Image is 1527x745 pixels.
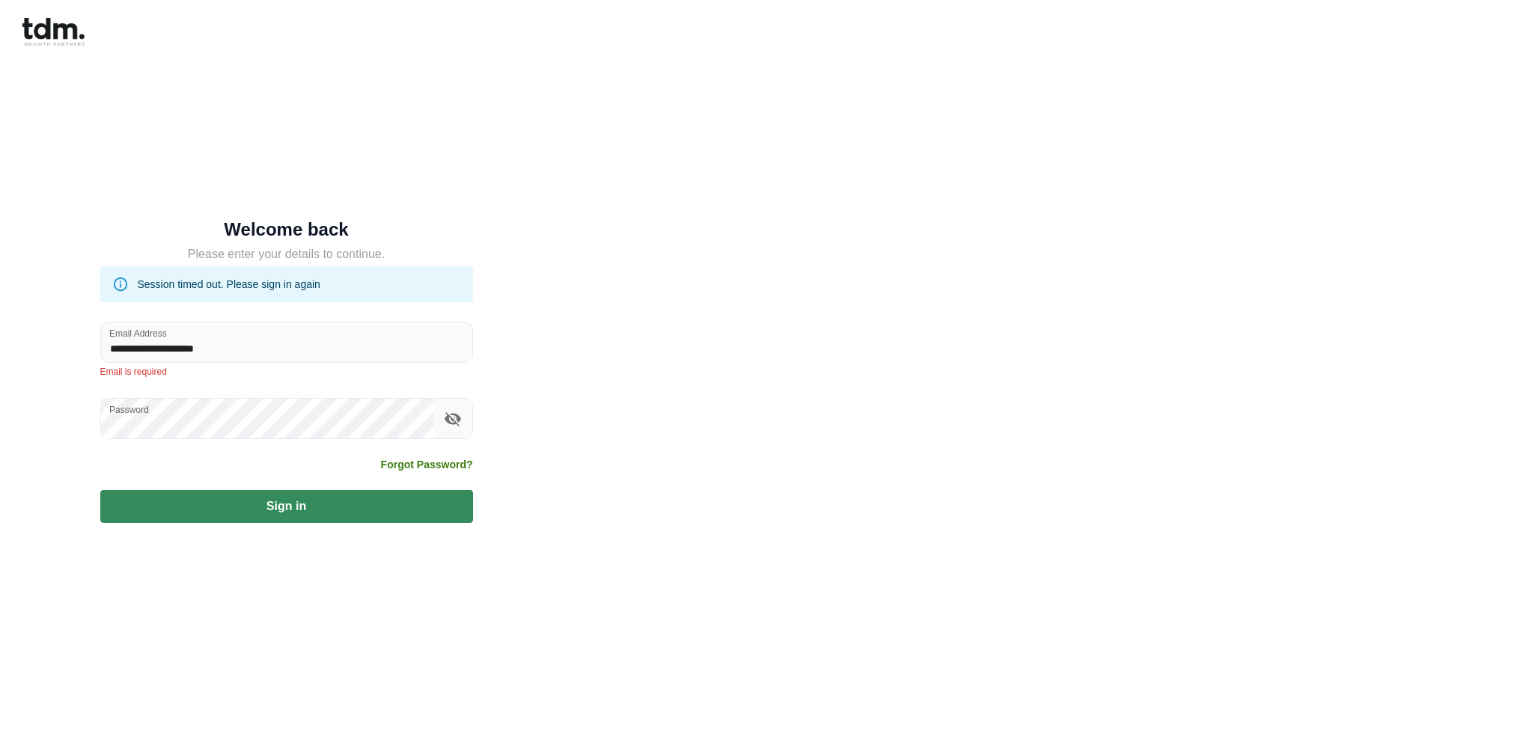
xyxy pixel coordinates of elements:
label: Email Address [109,327,167,340]
p: Email is required [100,365,473,380]
button: toggle password visibility [440,406,466,432]
div: Session timed out. Please sign in again [138,271,320,298]
button: Sign in [100,490,473,523]
h5: Please enter your details to continue. [100,245,473,263]
label: Password [109,403,149,416]
a: Forgot Password? [381,457,473,472]
h5: Welcome back [100,222,473,237]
